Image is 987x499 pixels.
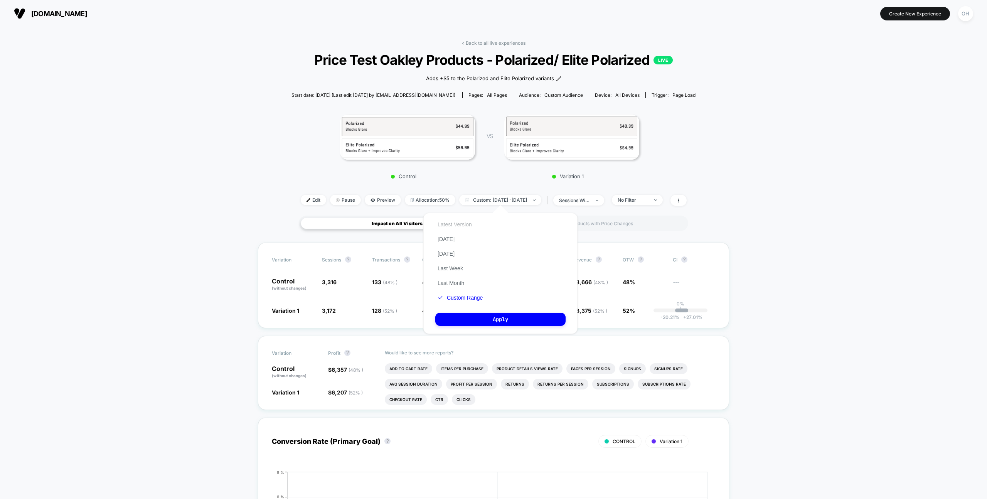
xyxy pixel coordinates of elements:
button: Create New Experience [880,7,950,20]
li: Ctr [431,394,448,405]
li: Signups Rate [650,363,687,374]
span: -20.21 % [660,314,679,320]
button: Last Week [435,265,465,272]
li: Avg Session Duration [385,379,442,389]
button: [DATE] [435,250,457,257]
div: Pages: [468,92,507,98]
button: ? [344,350,350,356]
button: ? [681,256,687,263]
li: Clicks [452,394,475,405]
div: Trigger: [652,92,696,98]
li: Signups [619,363,646,374]
button: ? [384,438,391,444]
span: 8,375 [576,307,607,314]
span: $ [328,366,363,373]
span: ( 48 % ) [383,280,397,285]
span: all devices [615,92,640,98]
span: OTW [623,256,665,263]
button: ? [345,256,351,263]
span: $ [328,389,363,396]
div: OH [958,6,973,21]
span: 128 [372,307,397,314]
img: end [336,198,340,202]
span: Variation [272,256,314,263]
button: OH [956,6,975,22]
img: end [533,199,536,201]
span: ( 48 % ) [593,280,608,285]
span: 6,357 [332,366,363,373]
div: Audience: [519,92,583,98]
span: 3,172 [322,307,336,314]
li: Returns [501,379,529,389]
span: Page Load [672,92,696,98]
span: 52% [623,307,635,314]
span: Price Test Oakley Products - Polarized/ Elite Polarized [312,52,675,68]
button: Custom Range [435,294,485,301]
li: Pages Per Session [566,363,615,374]
button: ? [404,256,410,263]
button: [DOMAIN_NAME] [12,7,89,20]
tspan: 8 % [277,470,284,475]
p: Control [272,366,320,379]
p: Variation 1 [500,173,635,179]
img: Variation 1 main [504,115,639,159]
span: Custom Audience [544,92,583,98]
span: ( 52 % ) [593,308,607,314]
button: Latest Version [435,221,474,228]
li: Product Details Views Rate [492,363,563,374]
img: Visually logo [14,8,25,19]
span: Device: [589,92,645,98]
div: sessions with impression [559,197,590,203]
div: No Filter [618,197,648,203]
span: 27.01 % [679,314,702,320]
li: Subscriptions Rate [638,379,691,389]
span: Variation 1 [272,307,299,314]
li: Returns Per Session [533,379,588,389]
button: Last Month [435,280,467,287]
span: Pause [330,195,361,205]
span: $ [573,307,607,314]
span: Preview [365,195,401,205]
p: Control [272,278,314,291]
span: --- [673,280,715,291]
button: Apply [435,313,566,326]
span: ( 48 % ) [349,367,363,373]
span: Start date: [DATE] (Last edit [DATE] by [EMAIL_ADDRESS][DOMAIN_NAME]) [291,92,455,98]
span: 3,316 [322,279,337,285]
span: CI [673,256,715,263]
span: Allocation: 50% [405,195,455,205]
p: Would like to see more reports? [385,350,716,356]
img: end [596,200,598,201]
img: rebalance [411,198,414,202]
li: Add To Cart Rate [385,363,432,374]
span: Edit [301,195,326,205]
button: ? [596,256,602,263]
span: 133 [372,279,397,285]
div: Impact on All Visitors [301,217,493,229]
span: Transactions [372,257,400,263]
span: Adds +$5 to the Polarized and Elite Polarized variants [426,75,554,83]
span: CONTROL [613,438,635,444]
button: ? [638,256,644,263]
p: LIVE [654,56,673,64]
span: Variation 1 [660,438,682,444]
li: Checkout Rate [385,394,427,405]
img: edit [307,198,310,202]
p: 0% [677,301,684,307]
a: < Back to all live experiences [461,40,526,46]
span: ( 52 % ) [383,308,397,314]
li: Profit Per Session [446,379,497,389]
p: | [680,307,681,312]
div: Impact on Products with Price Changes [493,217,686,229]
span: Sessions [322,257,341,263]
span: all pages [487,92,507,98]
p: Control [336,173,471,179]
span: Custom: [DATE] - [DATE] [459,195,541,205]
span: (without changes) [272,286,307,290]
span: 6,207 [332,389,363,396]
li: Items Per Purchase [436,363,488,374]
span: 48% [623,279,635,285]
span: $ [573,279,608,285]
span: Variation [272,350,314,356]
span: (without changes) [272,373,307,378]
